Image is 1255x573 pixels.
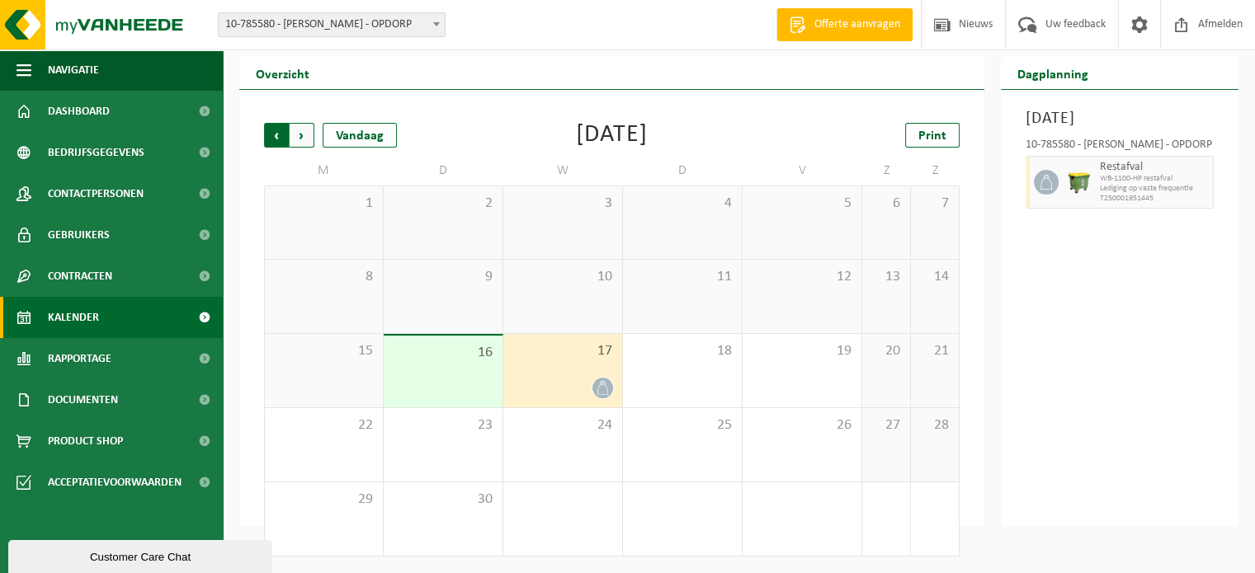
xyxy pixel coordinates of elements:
[919,268,951,286] span: 14
[576,123,648,148] div: [DATE]
[48,132,144,173] span: Bedrijfsgegevens
[273,342,375,360] span: 15
[1067,170,1092,195] img: WB-1100-HPE-GN-50
[631,416,734,434] span: 25
[919,195,951,213] span: 7
[512,268,614,286] span: 10
[623,156,743,186] td: D
[264,123,289,148] span: Vorige
[48,173,144,214] span: Contactpersonen
[512,416,614,434] span: 24
[48,297,99,338] span: Kalender
[751,416,853,434] span: 26
[810,16,904,33] span: Offerte aanvragen
[631,195,734,213] span: 4
[384,156,503,186] td: D
[776,8,913,41] a: Offerte aanvragen
[239,57,326,89] h2: Overzicht
[392,195,494,213] span: 2
[870,195,902,213] span: 6
[870,268,902,286] span: 13
[751,268,853,286] span: 12
[1001,57,1105,89] h2: Dagplanning
[48,214,110,256] span: Gebruikers
[1100,174,1209,184] span: WB-1100-HP restafval
[751,195,853,213] span: 5
[392,491,494,509] span: 30
[48,379,118,420] span: Documenten
[911,156,960,186] td: Z
[290,123,314,148] span: Volgende
[273,268,375,286] span: 8
[392,344,494,362] span: 16
[503,156,623,186] td: W
[219,13,445,36] span: 10-785580 - DE BOECK RENAAT - OPDORP
[264,156,384,186] td: M
[273,491,375,509] span: 29
[870,342,902,360] span: 20
[631,268,734,286] span: 11
[8,537,276,573] iframe: chat widget
[512,195,614,213] span: 3
[323,123,397,148] div: Vandaag
[1100,184,1209,194] span: Lediging op vaste frequentie
[870,416,902,434] span: 27
[743,156,862,186] td: V
[905,123,960,148] a: Print
[919,416,951,434] span: 28
[48,91,110,132] span: Dashboard
[751,342,853,360] span: 19
[1026,139,1214,156] div: 10-785580 - [PERSON_NAME] - OPDORP
[392,268,494,286] span: 9
[392,416,494,434] span: 23
[862,156,911,186] td: Z
[919,342,951,360] span: 21
[48,256,112,297] span: Contracten
[48,338,111,379] span: Rapportage
[218,12,446,37] span: 10-785580 - DE BOECK RENAAT - OPDORP
[1100,161,1209,174] span: Restafval
[48,462,182,503] span: Acceptatievoorwaarden
[273,416,375,434] span: 22
[1026,106,1214,131] h3: [DATE]
[273,195,375,213] span: 1
[512,342,614,360] span: 17
[1100,194,1209,204] span: T250001951445
[918,129,946,143] span: Print
[48,420,123,462] span: Product Shop
[631,342,734,360] span: 18
[48,49,99,91] span: Navigatie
